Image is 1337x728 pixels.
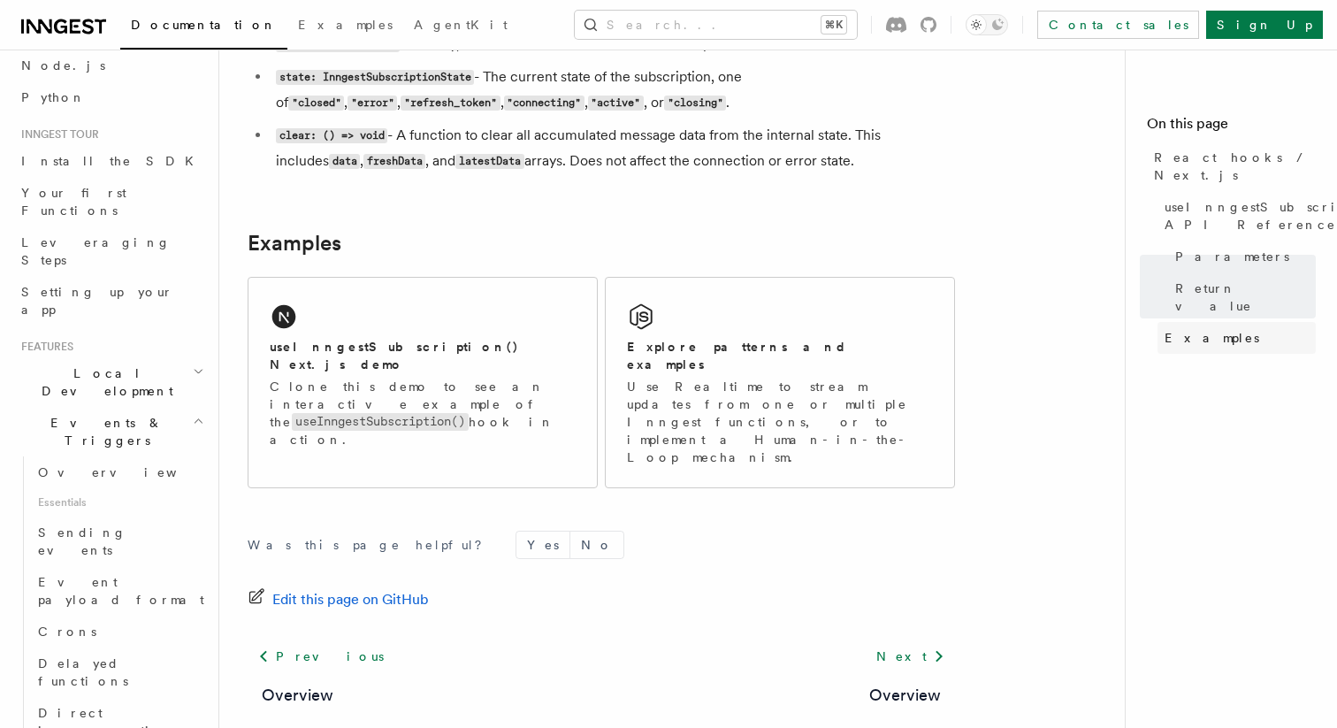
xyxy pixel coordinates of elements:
a: Overview [262,683,333,708]
a: Documentation [120,5,287,50]
span: Setting up your app [21,285,173,317]
h4: On this page [1147,113,1316,142]
span: Edit this page on GitHub [272,587,429,612]
button: Events & Triggers [14,407,208,456]
a: Examples [248,231,341,256]
a: Leveraging Steps [14,226,208,276]
span: Leveraging Steps [21,235,171,267]
span: Install the SDK [21,154,204,168]
code: state: InngestSubscriptionState [276,70,474,85]
a: Previous [248,640,393,672]
a: React hooks / Next.js [1147,142,1316,191]
h2: useInngestSubscription() Next.js demo [270,338,576,373]
a: useInngestSubscription() Next.js demoClone this demo to see an interactive example of theuseInnge... [248,277,598,488]
span: Events & Triggers [14,414,193,449]
code: clear: () => void [276,128,387,143]
kbd: ⌘K [821,16,846,34]
a: AgentKit [403,5,518,48]
span: Sending events [38,525,126,557]
a: Parameters [1168,241,1316,272]
code: useInngestSubscription() [292,413,469,430]
span: AgentKit [414,18,508,32]
a: Delayed functions [31,648,208,697]
span: Features [14,340,73,354]
code: latestData [455,154,523,169]
a: Examples [1157,322,1316,354]
code: data [329,154,360,169]
span: Python [21,90,86,104]
span: Essentials [31,488,208,517]
span: Local Development [14,364,193,400]
li: - A function to clear all accumulated message data from the internal state. This includes , , and... [271,123,955,174]
a: Your first Functions [14,177,208,226]
a: Overview [869,683,941,708]
span: Event payload format [38,575,204,607]
a: Overview [31,456,208,488]
span: Documentation [131,18,277,32]
span: Return value [1175,280,1316,315]
code: "connecting" [504,96,584,111]
p: Clone this demo to see an interactive example of the hook in action. [270,378,576,448]
button: Toggle dark mode [966,14,1008,35]
a: Sending events [31,517,208,566]
a: Sign Up [1206,11,1323,39]
span: Overview [38,465,220,479]
span: Crons [38,625,96,639]
button: Search...⌘K [575,11,857,39]
a: Contact sales [1037,11,1199,39]
a: Return value [1168,272,1316,322]
code: "refresh_token" [401,96,500,111]
a: Crons [31,616,208,648]
span: Examples [1165,329,1259,347]
a: Event payload format [31,566,208,616]
a: Node.js [14,50,208,81]
span: Parameters [1175,248,1289,265]
code: "active" [588,96,644,111]
li: - The current state of the subscription, one of , , , , , or . [271,65,955,116]
a: Setting up your app [14,276,208,326]
button: Local Development [14,357,208,407]
a: Python [14,81,208,113]
span: React hooks / Next.js [1154,149,1316,184]
a: Explore patterns and examplesUse Realtime to stream updates from one or multiple Inngest function... [605,277,955,488]
a: Install the SDK [14,145,208,177]
a: Edit this page on GitHub [248,587,429,612]
a: Examples [287,5,403,48]
span: Node.js [21,58,105,73]
a: useInngestSubscription() API Reference [1157,191,1316,241]
a: Next [866,640,955,672]
p: Was this page helpful? [248,536,494,554]
code: "closing" [664,96,726,111]
h2: Explore patterns and examples [627,338,933,373]
p: Use Realtime to stream updates from one or multiple Inngest functions, or to implement a Human-in... [627,378,933,466]
button: Yes [516,532,569,558]
code: freshData [363,154,425,169]
code: "closed" [288,96,344,111]
button: No [570,532,623,558]
span: Your first Functions [21,186,126,218]
span: Examples [298,18,393,32]
span: Inngest tour [14,127,99,142]
code: "error" [348,96,397,111]
span: Delayed functions [38,656,128,688]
